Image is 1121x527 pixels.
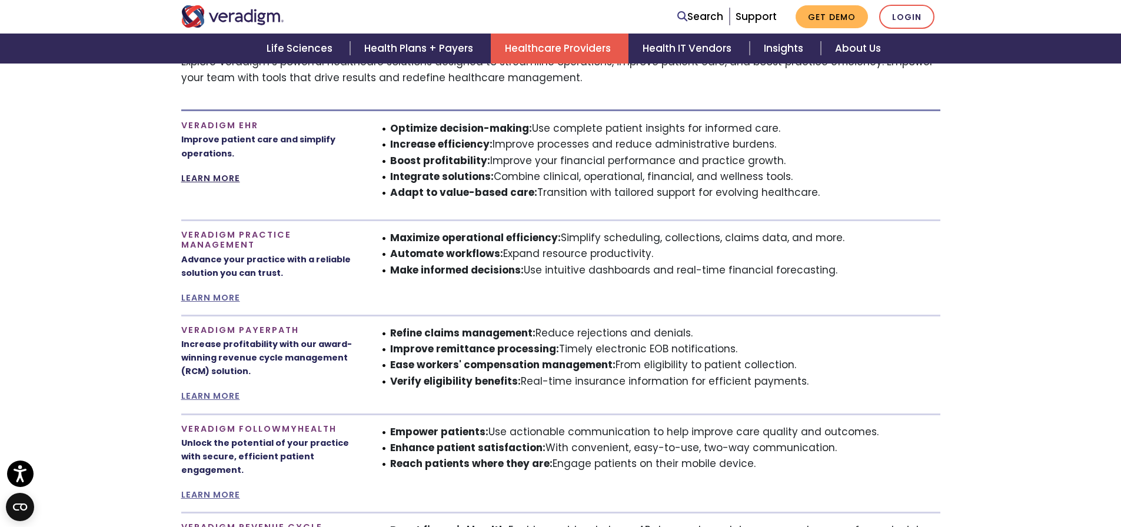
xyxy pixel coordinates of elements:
a: Get Demo [796,5,868,28]
li: Simplify scheduling, collections, claims data, and more. [390,230,940,246]
p: Improve patient care and simplify operations. [181,133,358,160]
a: Life Sciences [252,34,350,64]
a: LEARN MORE [181,390,240,402]
li: From eligibility to patient collection. [390,357,940,373]
strong: Boost profitability: [390,154,490,168]
a: Health Plans + Payers [350,34,491,64]
strong: Enhance patient satisfaction: [390,441,545,455]
p: Unlock the potential of your practice with secure, efficient patient engagement. [181,436,358,477]
h4: Veradigm EHR [181,121,358,131]
li: With convenient, easy-to-use, two-way communication. [390,440,940,456]
a: LEARN MORE [181,172,240,184]
img: Veradigm logo [181,5,284,28]
a: Support [736,9,777,24]
strong: Refine claims management: [390,326,535,340]
li: Reduce rejections and denials. [390,325,940,341]
h4: Veradigm Practice Management [181,230,358,251]
a: About Us [821,34,895,64]
strong: Verify eligibility benefits: [390,374,521,388]
strong: Increase efficiency: [390,137,493,151]
strong: Reach patients where they are: [390,456,553,471]
li: Use intuitive dashboards and real-time financial forecasting. [390,262,940,278]
a: Healthcare Providers [491,34,628,64]
li: Transition with tailored support for evolving healthcare. [390,185,940,201]
li: Use actionable communication to help improve care quality and outcomes. [390,424,940,440]
a: Health IT Vendors [628,34,749,64]
strong: Adapt to value-based care: [390,185,537,199]
h4: Veradigm Payerpath [181,325,358,335]
li: Real-time insurance information for efficient payments. [390,373,940,389]
li: Combine clinical, operational, financial, and wellness tools. [390,169,940,185]
strong: Empower patients: [390,425,488,439]
strong: Maximize operational efficiency: [390,231,561,245]
li: Timely electronic EOB notifications. [390,341,940,357]
strong: Automate workflows: [390,246,503,261]
strong: Ease workers' compensation management: [390,358,616,372]
li: Engage patients on their mobile device. [390,456,940,472]
strong: Optimize decision-making: [390,121,532,135]
h4: Veradigm FollowMyHealth [181,424,358,434]
a: Search [677,9,723,25]
a: LEARN MORE [181,292,240,303]
a: Login [879,5,934,29]
button: Open CMP widget [6,493,34,521]
p: Explore Veradigm’s powerful healthcare solutions designed to streamline operations, improve patie... [181,54,940,86]
strong: Make informed decisions: [390,263,524,277]
a: LEARN MORE [181,489,240,501]
p: Advance your practice with a reliable solution you can trust. [181,253,358,280]
li: Expand resource productivity. [390,246,940,262]
strong: Improve remittance processing: [390,342,559,356]
li: Improve processes and reduce administrative burdens. [390,136,940,152]
li: Improve your financial performance and practice growth. [390,153,940,169]
a: Insights [750,34,821,64]
strong: Integrate solutions: [390,169,494,184]
p: Increase profitability with our award-winning revenue cycle management (RCM) solution. [181,338,358,378]
li: Use complete patient insights for informed care. [390,121,940,136]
